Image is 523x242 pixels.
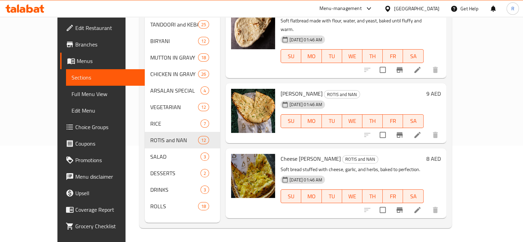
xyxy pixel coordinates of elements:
h6: 9 AED [426,89,441,98]
img: Garlic Nan [231,89,275,133]
div: items [198,202,209,210]
button: WE [342,114,362,128]
span: Select to update [375,203,390,217]
span: 2 [201,170,209,177]
img: Plain Nan [231,5,275,49]
button: SU [281,189,301,203]
span: TU [325,191,339,201]
button: Branch-specific-item [391,127,408,143]
div: RICE7 [145,115,220,132]
span: Branches [75,40,139,49]
span: 3 [201,154,209,160]
span: ARSALAN SPECIAL [150,86,200,95]
span: ROTIS and NAN [150,136,198,144]
span: TH [365,116,380,126]
span: Sections [72,73,139,82]
span: 7 [201,120,209,127]
h6: 8 AED [426,154,441,164]
span: 18 [198,203,209,210]
img: Cheese Garlic Nan [231,154,275,198]
button: FR [383,114,403,128]
span: 12 [198,38,209,44]
button: delete [427,127,444,143]
span: Menus [77,57,139,65]
span: MO [304,51,319,61]
button: WE [342,49,362,63]
span: R [511,5,514,12]
div: ROTIS and NAN [342,155,378,164]
div: items [198,20,209,29]
button: TU [322,189,342,203]
div: BIRYANI [150,37,198,45]
div: items [200,186,209,194]
div: SALAD3 [145,148,220,165]
div: DESSERTS2 [145,165,220,181]
span: SA [406,116,421,126]
button: WE [342,189,362,203]
button: TU [322,49,342,63]
span: Menu disclaimer [75,172,139,181]
span: SU [284,51,298,61]
span: TU [325,116,339,126]
p: Soft flatbread made with flour, water, and yeast, baked until fluffy and warm. [281,17,423,34]
div: VEGETARIAN [150,103,198,111]
span: 12 [198,137,209,144]
span: DESSERTS [150,169,200,177]
button: TU [322,114,342,128]
div: items [200,86,209,95]
div: ROTIS and NAN12 [145,132,220,148]
button: MO [301,49,322,63]
a: Edit menu item [413,206,422,214]
button: Branch-specific-item [391,202,408,218]
div: items [198,136,209,144]
div: items [198,70,209,78]
div: TANDOORI and KEBABS25 [145,16,220,33]
span: TANDOORI and KEBABS [150,20,198,29]
span: 3 [201,187,209,193]
span: ROTIS and NAN [342,155,378,163]
a: Menu disclaimer [60,168,145,185]
span: FR [385,191,400,201]
a: Branches [60,36,145,53]
div: BIRYANI12 [145,33,220,49]
div: ROTIS and NAN [324,90,360,98]
div: VEGETARIAN12 [145,99,220,115]
span: MO [304,191,319,201]
span: Coupons [75,139,139,148]
button: SA [403,49,423,63]
span: SALAD [150,152,200,161]
div: [GEOGRAPHIC_DATA] [394,5,439,12]
div: items [198,53,209,62]
span: FR [385,51,400,61]
div: items [200,152,209,161]
span: Choice Groups [75,123,139,131]
button: delete [427,62,444,78]
div: Menu-management [319,4,362,13]
span: Cheese [PERSON_NAME] [281,154,341,164]
span: SU [284,116,298,126]
button: FR [383,49,403,63]
button: delete [427,202,444,218]
a: Edit menu item [413,66,422,74]
a: Edit menu item [413,131,422,139]
div: DRINKS3 [145,181,220,198]
span: DRINKS [150,186,200,194]
a: Coverage Report [60,201,145,218]
span: FR [385,116,400,126]
button: SA [403,114,423,128]
a: Choice Groups [60,119,145,135]
span: Select to update [375,128,390,142]
button: MO [301,189,322,203]
span: Select to update [375,63,390,77]
div: ROLLS18 [145,198,220,214]
span: MO [304,116,319,126]
a: Menus [60,53,145,69]
span: ROLLS [150,202,198,210]
a: Grocery Checklist [60,218,145,234]
button: MO [301,114,322,128]
button: TH [362,114,383,128]
span: Edit Restaurant [75,24,139,32]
